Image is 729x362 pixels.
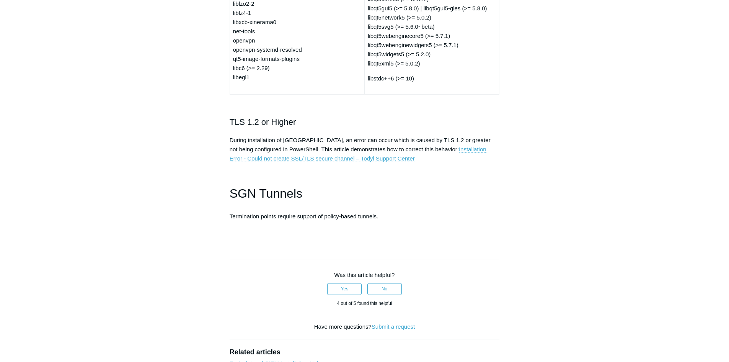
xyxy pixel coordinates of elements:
[372,323,415,330] a: Submit a request
[368,74,496,83] p: libstdc++6 (>= 10)
[230,184,500,203] h1: SGN Tunnels
[337,301,392,306] span: 4 out of 5 found this helpful
[367,283,402,295] button: This article was not helpful
[230,212,500,221] p: Termination points require support of policy-based tunnels.
[230,136,500,163] p: During installation of [GEOGRAPHIC_DATA], an error can occur which is caused by TLS 1.2 or greate...
[230,347,500,357] h2: Related articles
[334,272,395,278] span: Was this article helpful?
[230,323,500,331] div: Have more questions?
[327,283,362,295] button: This article was helpful
[230,115,500,129] h2: TLS 1.2 or Higher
